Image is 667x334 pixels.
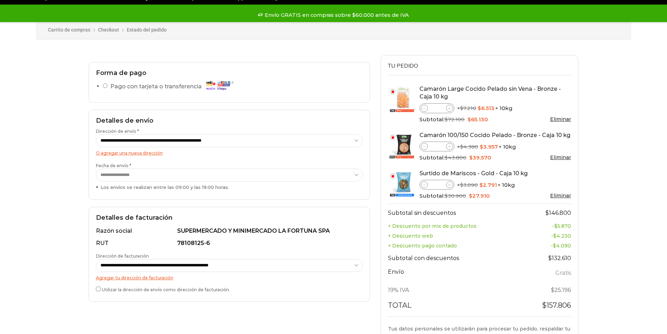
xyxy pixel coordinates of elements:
[419,170,528,177] a: Surtido de Mariscos - Gold - Caja 10 kg
[96,128,363,147] label: Dirección de envío *
[553,243,571,249] bdi: 4.090
[479,182,497,188] bdi: 2.791
[460,182,478,188] bdi: 3.090
[177,239,359,247] div: 78108125-6
[388,241,526,251] th: + Descuento pago contado
[542,301,571,309] bdi: 157.806
[553,243,556,249] span: $
[445,154,466,161] bdi: 43.800
[478,105,494,111] bdi: 6.513
[96,134,363,147] select: Dirección de envío *
[388,251,526,267] th: Subtotal con descuentos
[548,255,552,261] span: $
[428,142,446,151] input: Product quantity
[550,154,571,161] a: Eliminar
[445,116,448,123] span: $
[204,79,235,91] img: Pago con tarjeta o transferencia
[553,233,571,239] bdi: 4.230
[460,105,463,111] span: $
[469,154,491,161] bdi: 39.570
[419,116,571,123] div: Subtotal:
[467,116,471,123] span: $
[96,259,363,272] select: Dirección de facturación
[445,116,465,123] bdi: 72.100
[479,182,483,188] span: $
[96,169,363,182] select: Fecha de envío * Los envíos se realizan entre las 09:00 y las 19:00 horas.
[525,221,571,231] td: -
[110,81,237,93] label: Pago con tarjeta o transferencia
[96,163,363,191] label: Fecha de envío *
[96,285,363,293] label: Utilizar la dirección de envío como dirección de facturación.
[96,287,100,291] input: Utilizar la dirección de envío como dirección de facturación.
[460,143,478,150] bdi: 4.380
[480,143,498,150] bdi: 3.957
[428,180,446,189] input: Product quantity
[460,105,476,111] bdi: 7.210
[445,192,448,199] span: $
[460,182,463,188] span: $
[96,227,176,235] div: Razón social
[480,143,483,150] span: $
[419,86,561,100] a: Camarón Large Cocido Pelado sin Vena - Bronze - Caja 10 kg
[419,142,571,151] div: × × 10kg
[96,150,163,156] a: O agregar una nueva dirección
[96,239,176,247] div: RUT
[554,223,557,229] span: $
[478,105,481,111] span: $
[419,192,571,200] div: Subtotal:
[419,132,570,138] a: Camarón 100/150 Cocido Pelado - Bronze - Caja 10 kg
[96,214,363,222] h2: Detalles de facturación
[551,287,554,293] span: $
[96,275,173,280] a: Agregar tu dirección de facturación
[460,143,463,150] span: $
[445,192,466,199] bdi: 30.900
[445,154,448,161] span: $
[555,268,571,278] label: Gratis
[550,116,571,122] a: Eliminar
[388,204,526,221] th: Subtotal sin descuentos
[419,180,571,190] div: × × 10kg
[388,282,526,298] th: 19% IVA
[388,298,526,316] th: Total
[551,287,571,293] span: 25.196
[546,210,549,216] span: $
[388,267,526,282] th: Envío
[546,210,571,216] bdi: 146.800
[469,192,490,199] bdi: 27.910
[48,27,90,34] a: Carrito de compras
[177,227,359,235] div: SUPERMERCADO Y MINIMERCADO LA FORTUNA SPA
[96,253,363,272] label: Dirección de facturación
[554,223,571,229] bdi: 5.870
[96,69,363,77] h2: Forma de pago
[525,231,571,241] td: -
[467,116,488,123] bdi: 65.130
[542,301,547,309] span: $
[419,154,571,162] div: Subtotal:
[469,154,473,161] span: $
[469,192,472,199] span: $
[96,117,363,125] h2: Detalles de envío
[388,62,418,70] span: Tu pedido
[550,192,571,199] a: Eliminar
[525,241,571,251] td: -
[548,255,571,261] bdi: 132.610
[96,184,363,191] div: Los envíos se realizan entre las 09:00 y las 19:00 horas.
[388,231,526,241] th: + Descuento web
[419,103,571,113] div: × × 10kg
[553,233,556,239] span: $
[388,221,526,231] th: + Descuento por mix de productos
[428,104,446,113] input: Product quantity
